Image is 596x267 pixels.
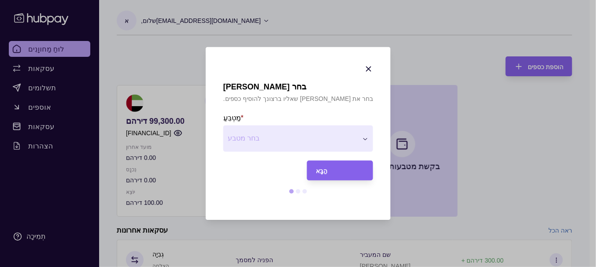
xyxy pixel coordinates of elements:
button: הַבָּא [307,161,373,181]
font: בחר את [PERSON_NAME] שאליו ברצונך להוסיף כספים. [223,96,373,103]
font: הַבָּא [316,167,327,174]
font: מַטְבֵּעַ [223,115,241,122]
font: בחר [PERSON_NAME] [223,83,306,92]
label: מַטְבֵּעַ [223,113,243,123]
